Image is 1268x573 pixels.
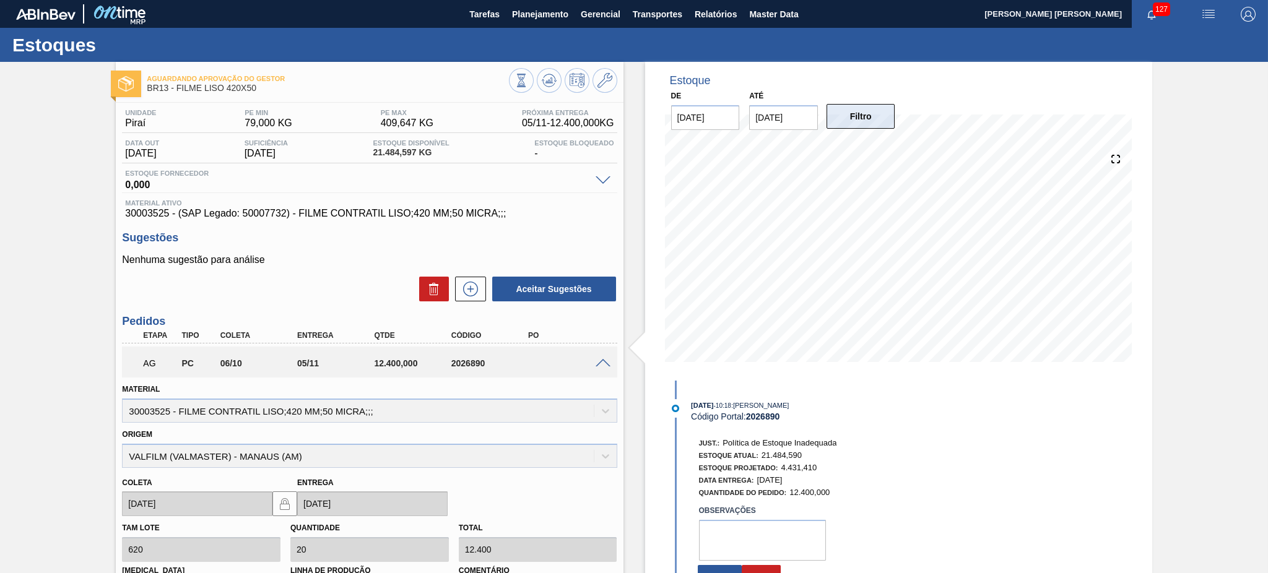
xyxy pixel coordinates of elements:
div: Excluir Sugestões [413,277,449,301]
span: 12.400,000 [789,488,830,497]
span: Política de Estoque Inadequada [723,438,836,447]
img: atual [672,405,679,412]
span: Master Data [749,7,798,22]
button: Aceitar Sugestões [492,277,616,301]
span: 30003525 - (SAP Legado: 50007732) - FILME CONTRATIL LISO;420 MM;50 MICRA;;; [125,208,614,219]
span: Relatórios [695,7,737,22]
div: Qtde [371,331,458,340]
span: 21.484,590 [762,450,802,460]
span: Estoque Projetado: [699,464,778,472]
button: Ir ao Master Data / Geral [593,68,617,93]
span: PE MIN [245,109,292,116]
img: userActions [1201,7,1216,22]
span: 05/11 - 12.400,000 KG [522,118,614,129]
input: dd/mm/yyyy [297,491,448,516]
p: AG [143,358,177,368]
span: [DATE] [245,148,288,159]
img: locked [277,496,292,511]
span: Estoque Atual: [699,452,758,459]
h3: Pedidos [122,315,617,328]
span: Próxima Entrega [522,109,614,116]
button: locked [272,491,297,516]
div: 06/10/2025 [217,358,304,368]
span: Unidade [125,109,156,116]
span: PE MAX [381,109,433,116]
button: Filtro [827,104,895,129]
div: Estoque [670,74,711,87]
span: 21.484,597 KG [373,148,449,157]
span: Estoque Bloqueado [534,139,614,147]
label: Total [459,523,483,532]
span: BR13 - FILME LISO 420X50 [147,84,508,93]
span: [DATE] [757,475,783,485]
span: Piraí [125,118,156,129]
div: Coleta [217,331,304,340]
div: Pedido de Compra [178,358,219,368]
span: 4.431,410 [781,463,817,472]
span: [DATE] [691,402,713,409]
label: Material [122,385,160,394]
button: Visão Geral dos Estoques [509,68,534,93]
span: Data Entrega: [699,476,754,484]
button: Notificações [1132,6,1171,23]
label: Quantidade [290,523,340,532]
h3: Sugestões [122,231,617,244]
img: TNhmsLtSVTkK8tSr43FrP2fwEKptu5GPRR3wAAAABJRU5ErkJggg== [16,9,76,20]
span: - 10:18 [714,402,731,409]
span: 409,647 KG [381,118,433,129]
p: Nenhuma sugestão para análise [122,254,617,265]
div: Código Portal: [691,411,985,421]
span: [DATE] [125,148,159,159]
span: Estoque Fornecedor [125,170,589,177]
button: Atualizar Gráfico [537,68,562,93]
div: Aceitar Sugestões [486,275,617,303]
img: Ícone [118,76,134,92]
div: - [531,139,617,159]
span: Estoque Disponível [373,139,449,147]
span: Quantidade do Pedido: [699,489,787,496]
div: Nova sugestão [449,277,486,301]
strong: 2026890 [746,411,780,421]
span: Tarefas [469,7,500,22]
input: dd/mm/yyyy [122,491,272,516]
span: Transportes [633,7,682,22]
label: Tam lote [122,523,159,532]
span: Data out [125,139,159,147]
label: Observações [699,502,826,520]
label: Coleta [122,478,152,487]
span: 0,000 [125,177,589,189]
input: dd/mm/yyyy [671,105,740,130]
span: Aguardando Aprovação do Gestor [147,75,508,82]
span: Material ativo [125,199,614,207]
div: 05/11/2025 [294,358,381,368]
div: Aguardando Aprovação do Gestor [140,350,180,377]
input: dd/mm/yyyy [749,105,818,130]
span: Suficiência [245,139,288,147]
label: Origem [122,430,152,439]
div: Código [448,331,535,340]
div: Entrega [294,331,381,340]
span: Gerencial [581,7,620,22]
span: Planejamento [512,7,568,22]
button: Programar Estoque [565,68,589,93]
div: PO [525,331,612,340]
div: 12.400,000 [371,358,458,368]
label: Até [749,92,763,100]
div: 2026890 [448,358,535,368]
h1: Estoques [12,38,232,52]
span: : [PERSON_NAME] [731,402,789,409]
span: 79,000 KG [245,118,292,129]
div: Tipo [178,331,219,340]
span: Just.: [699,439,720,447]
img: Logout [1241,7,1256,22]
label: De [671,92,682,100]
label: Entrega [297,478,334,487]
div: Etapa [140,331,180,340]
span: 127 [1153,2,1170,16]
